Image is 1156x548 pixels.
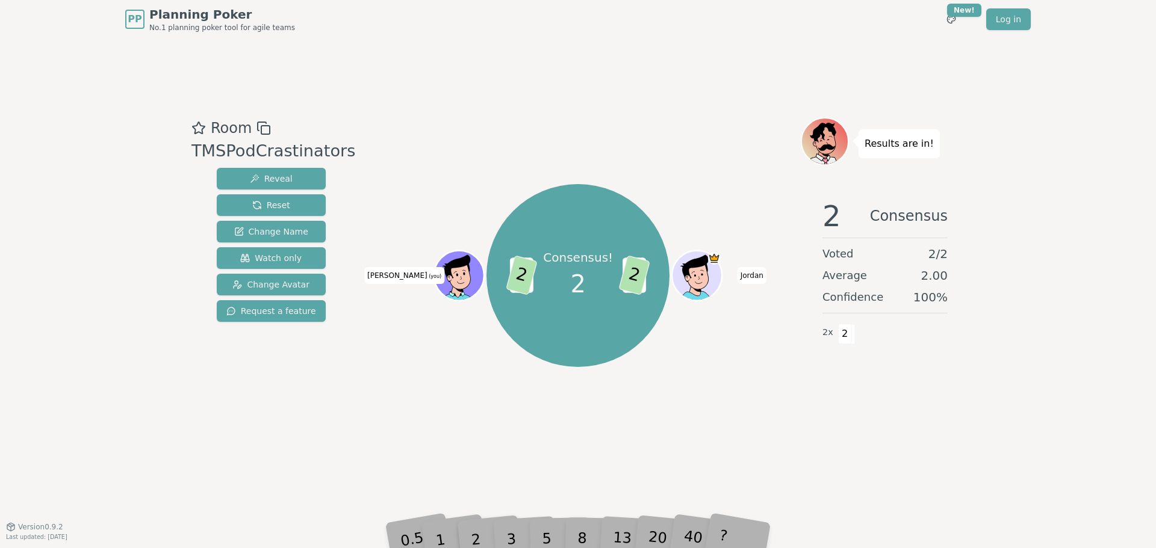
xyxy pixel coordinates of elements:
span: Change Avatar [232,279,309,291]
span: 2 [822,202,841,230]
span: Request a feature [226,305,316,317]
div: New! [947,4,981,17]
span: Last updated: [DATE] [6,534,67,540]
span: No.1 planning poker tool for agile teams [149,23,295,32]
span: 2 [570,266,585,302]
span: 2 [838,324,852,344]
button: Reset [217,194,326,216]
span: Room [211,117,252,139]
span: (you) [427,274,442,279]
div: TMSPodCrastinators [191,139,355,164]
p: Consensus! [543,248,614,265]
span: 2 [618,255,650,295]
span: Watch only [240,252,302,264]
button: Request a feature [217,300,326,322]
span: Reveal [250,173,293,185]
a: PPPlanning PokerNo.1 planning poker tool for agile teams [125,6,295,32]
button: New! [940,8,962,30]
span: 2 / 2 [928,245,948,262]
span: Jordan is the host [708,252,721,265]
button: Reveal [217,168,326,189]
a: Log in [986,8,1031,30]
span: Planning Poker [149,6,295,23]
span: 2.00 [921,267,948,284]
span: PP [128,12,141,26]
button: Change Avatar [217,274,326,295]
button: Watch only [217,247,326,269]
button: Version0.9.2 [6,522,63,532]
span: Click to change your name [738,267,766,284]
span: Average [822,267,867,284]
button: Change Name [217,221,326,242]
button: Click to change your avatar [436,252,483,299]
span: Confidence [822,289,883,306]
span: 100 % [913,289,948,306]
span: Consensus [870,202,948,230]
button: Add as favourite [191,117,206,139]
span: Click to change your name [364,267,444,284]
span: 2 x [822,326,833,339]
span: Change Name [234,226,308,238]
span: Voted [822,245,854,262]
span: 2 [506,255,538,295]
span: Version 0.9.2 [18,522,63,532]
p: Results are in! [865,135,934,152]
span: Reset [252,199,290,211]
